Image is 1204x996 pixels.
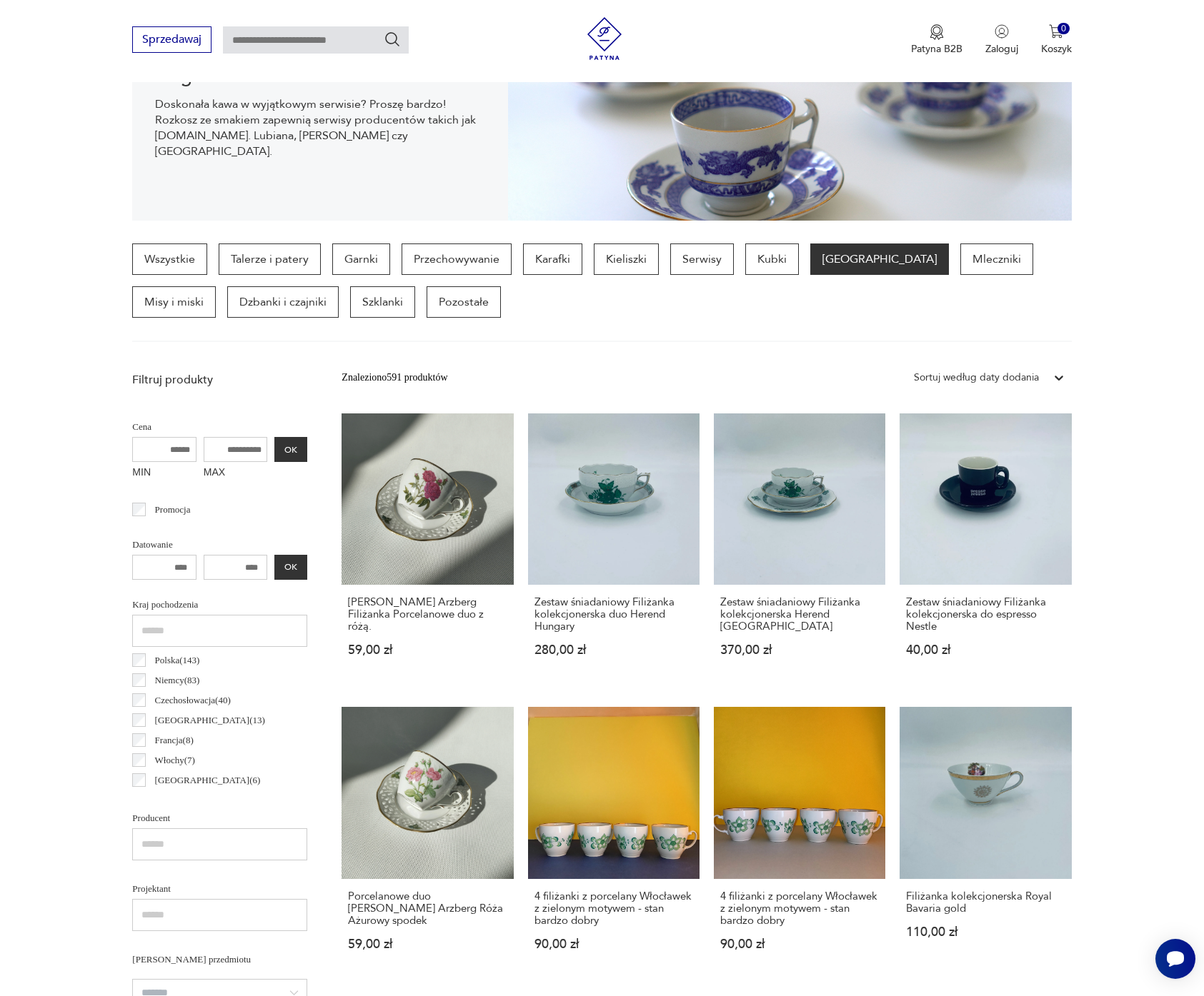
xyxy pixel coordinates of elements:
[274,555,307,580] button: OK
[1058,23,1070,35] div: 0
[348,644,507,656] p: 59,00 zł
[204,462,268,485] label: MAX
[714,707,885,977] a: 4 filiżanki z porcelany Włocławek z zielonym motywem - stan bardzo dobry4 filiżanki z porcelany W...
[911,42,962,56] p: Patyna B2B
[534,596,693,633] h3: Zestaw śniadaniowy Filiżanka kolekcjonerska duo Herend Hungary
[155,773,261,788] p: [GEOGRAPHIC_DATA] ( 6 )
[508,6,1072,221] img: 1132479ba2f2d4faba0628093889a7ce.jpg
[720,938,879,950] p: 90,00 zł
[745,243,799,275] a: Kubki
[911,24,962,56] a: Ikona medaluPatyna B2B
[985,42,1018,56] p: Zaloguj
[132,286,216,318] a: Misy i miski
[132,462,196,485] label: MIN
[132,419,307,435] p: Cena
[219,243,321,275] a: Talerze i patery
[906,596,1065,633] h3: Zestaw śniadaniowy Filiżanka kolekcjonerska do espresso Nestle
[1155,939,1195,979] iframe: Smartsupp widget button
[155,653,200,668] p: Polska ( 143 )
[594,243,659,275] a: Kieliszki
[1041,24,1072,56] button: 0Koszyk
[523,243,582,275] a: Karafki
[274,437,307,462] button: OK
[132,26,212,53] button: Sprzedawaj
[714,413,885,684] a: Zestaw śniadaniowy Filiżanka kolekcjonerska Herend HungaryZestaw śniadaniowy Filiżanka kolekcjone...
[900,413,1071,684] a: Zestaw śniadaniowy Filiżanka kolekcjonerska do espresso NestleZestaw śniadaniowy Filiżanka kolekc...
[132,952,307,967] p: [PERSON_NAME] przedmiotu
[810,243,949,275] a: [GEOGRAPHIC_DATA]
[155,96,485,159] p: Doskonała kawa w wyjątkowym serwisie? Proszę bardzo! Rozkosz ze smakiem zapewnią serwisy producen...
[900,707,1071,977] a: Filiżanka kolekcjonerska Royal Bavaria goldFiliżanka kolekcjonerska Royal Bavaria gold110,00 zł
[350,286,415,318] a: Szklanki
[155,793,261,808] p: [GEOGRAPHIC_DATA] ( 5 )
[342,370,447,386] div: Znaleziono 591 produktów
[583,17,626,60] img: Patyna - sklep z meblami i dekoracjami vintage
[155,753,195,768] p: Włochy ( 7 )
[348,890,507,927] h3: Porcelanowe duo [PERSON_NAME] Arzberg Róża Ażurowy spodek
[720,596,879,633] h3: Zestaw śniadaniowy Filiżanka kolekcjonerska Herend [GEOGRAPHIC_DATA]
[348,596,507,633] h3: [PERSON_NAME] Arzberg Filiżanka Porcelanowe duo z różą.
[384,31,401,48] button: Szukaj
[427,286,501,318] a: Pozostałe
[155,713,265,728] p: [GEOGRAPHIC_DATA] ( 13 )
[911,24,962,56] button: Patyna B2B
[155,68,485,85] h1: Eleganckie filiżanki
[995,24,1009,39] img: Ikonka użytkownika
[132,597,307,613] p: Kraj pochodzenia
[155,693,231,708] p: Czechosłowacja ( 40 )
[906,644,1065,656] p: 40,00 zł
[534,890,693,927] h3: 4 filiżanki z porcelany Włocławek z zielonym motywem - stan bardzo dobry
[906,926,1065,938] p: 110,00 zł
[720,890,879,927] h3: 4 filiżanki z porcelany Włocławek z zielonym motywem - stan bardzo dobry
[1041,42,1072,56] p: Koszyk
[132,810,307,826] p: Producent
[960,243,1033,275] a: Mleczniki
[534,644,693,656] p: 280,00 zł
[132,36,212,46] a: Sprzedawaj
[528,413,700,684] a: Zestaw śniadaniowy Filiżanka kolekcjonerska duo Herend HungaryZestaw śniadaniowy Filiżanka kolekc...
[528,707,700,977] a: 4 filiżanki z porcelany Włocławek z zielonym motywem - stan bardzo dobry4 filiżanki z porcelany W...
[1049,24,1063,39] img: Ikona koszyka
[906,890,1065,915] h3: Filiżanka kolekcjonerska Royal Bavaria gold
[342,413,513,684] a: Schumann Arzberg Filiżanka Porcelanowe duo z różą.[PERSON_NAME] Arzberg Filiżanka Porcelanowe duo...
[402,243,512,275] a: Przechowywanie
[155,673,200,688] p: Niemcy ( 83 )
[720,644,879,656] p: 370,00 zł
[985,24,1018,56] button: Zaloguj
[914,370,1039,386] div: Sortuj według daty dodania
[132,537,307,553] p: Datowanie
[155,733,194,748] p: Francja ( 8 )
[132,372,307,388] p: Filtruj produkty
[670,243,734,275] a: Serwisy
[227,286,339,318] a: Dzbanki i czajniki
[930,24,944,40] img: Ikona medalu
[534,938,693,950] p: 90,00 zł
[132,881,307,897] p: Projektant
[342,707,513,977] a: Porcelanowe duo Schumann Arzberg Róża Ażurowy spodekPorcelanowe duo [PERSON_NAME] Arzberg Róża Aż...
[332,243,390,275] a: Garnki
[132,243,207,275] a: Wszystkie
[348,938,507,950] p: 59,00 zł
[155,502,191,518] p: Promocja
